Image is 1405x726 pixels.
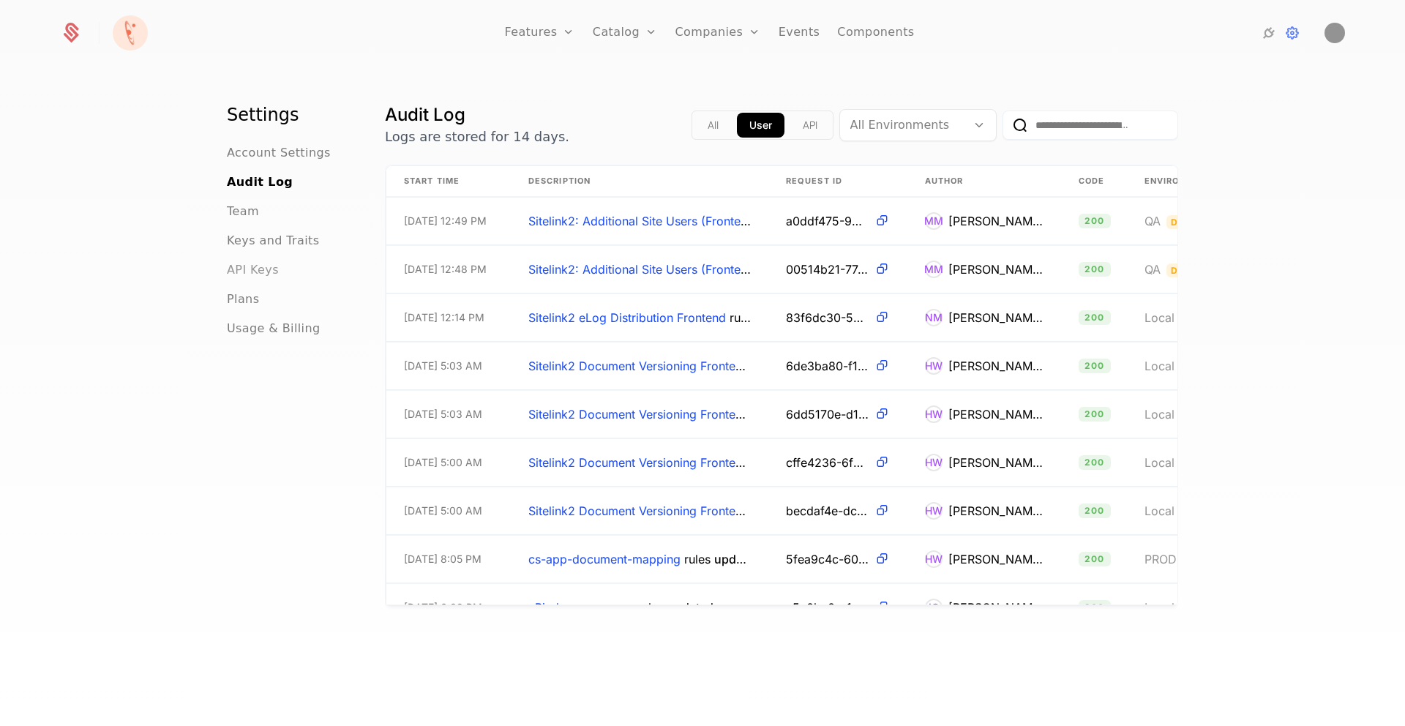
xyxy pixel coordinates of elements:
[737,113,784,138] button: app
[692,111,833,140] div: Text alignment
[1144,504,1174,518] span: Local
[925,261,943,278] div: MM
[768,166,907,197] th: Request ID
[385,103,569,127] h1: Audit Log
[786,309,869,326] span: 83f6dc30-5717-4890-b11a-fcb7d604263d
[948,212,1044,230] div: [PERSON_NAME]
[227,173,293,191] a: Audit Log
[528,309,751,326] span: Sitelink2 eLog Distribution Frontend rules updated
[227,144,331,162] a: Account Settings
[227,261,279,279] a: API Keys
[1144,214,1161,228] span: QA
[948,454,1044,471] div: [PERSON_NAME]
[1079,552,1111,566] span: 200
[404,455,482,470] span: [DATE] 5:00 AM
[528,599,713,616] span: eBinders-new-mrm rules updated
[528,359,749,373] span: Sitelink2 Document Versioning Frontend
[1079,407,1111,422] span: 200
[404,359,482,373] span: [DATE] 5:03 AM
[1144,262,1161,277] span: QA
[925,212,943,230] div: MM
[528,455,749,470] span: Sitelink2 Document Versioning Frontend
[948,405,1044,423] div: [PERSON_NAME]
[1079,359,1111,373] span: 200
[786,454,869,471] span: cffe4236-6fc1-4f50-a4a2-079304945c4e
[227,291,259,308] a: Plans
[386,166,511,197] th: Start Time
[1284,24,1301,42] a: Settings
[786,261,869,278] span: 00514b21-77ae-44b5-b82e-4b7d8f4ec0d0
[528,407,749,422] span: Sitelink2 Document Versioning Frontend
[113,15,148,50] img: Florence
[925,309,943,326] div: NM
[404,407,482,422] span: [DATE] 5:03 AM
[786,502,869,520] span: becdaf4e-dc70-416e-ae13-7d931e146c2a
[925,454,943,471] div: HW
[786,599,869,616] span: c5e0bc0a-1be5-4260-ba12-d8fff533086c
[528,552,681,566] span: cs-app-document-mapping
[1144,407,1174,422] span: Local
[1166,263,1196,277] span: Dev
[528,502,751,520] span: Sitelink2 Document Versioning Frontend rules updated
[1079,455,1111,470] span: 200
[786,357,869,375] span: 6de3ba80-f1e1-4230-bfcf-373bad5ae8c9
[1079,600,1111,615] span: 200
[1144,600,1174,615] span: Local
[1144,552,1177,566] span: PROD
[786,550,869,568] span: 5fea9c4c-6030-4eeb-b843-597b8b28c06b
[1260,24,1278,42] a: Integrations
[404,214,487,228] span: [DATE] 12:49 PM
[1079,310,1111,325] span: 200
[528,214,759,228] span: Sitelink2: Additional Site Users (Frontend)
[1061,166,1127,197] th: Code
[948,261,1044,278] div: [PERSON_NAME]
[227,203,259,220] a: Team
[948,309,1044,326] div: [PERSON_NAME]
[1144,455,1174,470] span: Local
[786,405,869,423] span: 6dd5170e-d11c-4825-804d-9fa3797bf1d1
[528,310,726,325] span: Sitelink2 eLog Distribution Frontend
[1144,359,1174,373] span: Local
[1325,23,1345,43] button: Open user button
[948,357,1044,375] div: [PERSON_NAME]
[528,405,751,423] span: Sitelink2 Document Versioning Frontend rules updated
[404,310,484,325] span: [DATE] 12:14 PM
[925,357,943,375] div: HW
[528,357,751,375] span: Sitelink2 Document Versioning Frontend rules updated
[948,550,1044,568] div: [PERSON_NAME]
[404,262,487,277] span: [DATE] 12:48 PM
[695,113,731,138] button: all
[227,320,321,337] a: Usage & Billing
[1079,504,1111,518] span: 200
[528,504,749,518] span: Sitelink2 Document Versioning Frontend
[1144,310,1174,325] span: Local
[667,600,713,615] span: updated
[227,232,319,250] a: Keys and Traits
[790,113,830,138] button: api
[925,502,943,520] div: HW
[786,212,869,230] span: a0ddf475-9074-49f0-9364-af3415125605
[227,103,350,337] nav: Main
[385,127,569,147] p: Logs are stored for 14 days.
[404,552,482,566] span: [DATE] 8:05 PM
[925,405,943,423] div: HW
[528,550,751,568] span: cs-app-document-mapping rules updated
[528,600,634,615] span: eBinders-new-mrm
[528,212,751,230] span: Sitelink2: Additional Site Users (Frontend) rules updated
[925,599,943,616] div: IG
[948,599,1044,616] div: [PERSON_NAME]
[404,600,482,615] span: [DATE] 6:09 PM
[1079,262,1111,277] span: 200
[925,550,943,568] div: HW
[907,166,1061,197] th: Author
[528,261,751,278] span: Sitelink2: Additional Site Users (Frontend) rules updated
[227,103,350,127] h1: Settings
[511,166,768,197] th: Description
